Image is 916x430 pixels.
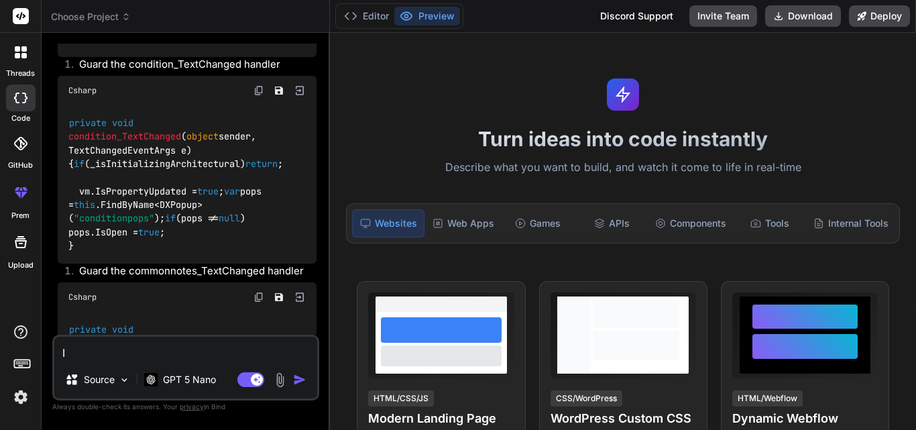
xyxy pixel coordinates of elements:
[180,402,204,411] span: privacy
[112,323,133,335] span: void
[339,7,394,25] button: Editor
[68,85,97,96] span: Csharp
[849,5,910,27] button: Deploy
[502,209,573,237] div: Games
[68,292,97,303] span: Csharp
[74,199,95,211] span: this
[253,85,264,96] img: copy
[650,209,732,237] div: Components
[245,158,278,170] span: return
[224,185,240,197] span: var
[8,260,34,271] label: Upload
[119,374,130,386] img: Pick Models
[52,400,319,413] p: Always double-check its answers. Your in Bind
[294,85,306,97] img: Open in Browser
[270,288,288,307] button: Save file
[163,373,216,386] p: GPT 5 Nano
[138,226,160,238] span: true
[808,209,894,237] div: Internal Tools
[68,130,181,142] span: condition_TextChanged
[689,5,757,27] button: Invite Team
[272,372,288,388] img: attachment
[352,209,424,237] div: Websites
[68,117,262,156] span: ( )
[69,323,107,335] span: private
[74,158,84,170] span: if
[338,159,908,176] p: Describe what you want to build, and watch it come to life in real-time
[68,57,317,76] li: Guard the condition_TextChanged handler
[270,81,288,100] button: Save file
[11,113,30,124] label: code
[592,5,681,27] div: Discord Support
[69,117,107,129] span: private
[732,390,803,407] div: HTML/Webflow
[165,213,176,225] span: if
[74,213,154,225] span: "conditionpops"
[144,373,158,386] img: GPT 5 Nano
[368,409,514,428] h4: Modern Landing Page
[576,209,647,237] div: APIs
[11,210,30,221] label: prem
[765,5,841,27] button: Download
[54,337,317,361] textarea: I
[551,409,696,428] h4: WordPress Custom CSS
[293,373,306,386] img: icon
[219,213,240,225] span: null
[186,130,219,142] span: object
[8,160,33,171] label: GitHub
[51,10,131,23] span: Choose Project
[68,130,262,156] span: sender, TextChangedEventArgs e
[734,209,805,237] div: Tools
[394,7,460,25] button: Preview
[551,390,622,407] div: CSS/WordPress
[294,291,306,303] img: Open in Browser
[112,117,133,129] span: void
[6,68,35,79] label: threads
[368,390,434,407] div: HTML/CSS/JS
[68,116,283,253] code: { (_isInitializingArchitectural) ; vm.IsPropertyUpdated = ; pops = .FindByName<DXPopup>( ); (pops...
[68,264,317,282] li: Guard the commonnotes_TextChanged handler
[427,209,500,237] div: Web Apps
[253,292,264,303] img: copy
[338,127,908,151] h1: Turn ideas into code instantly
[9,386,32,409] img: settings
[197,185,219,197] span: true
[84,373,115,386] p: Source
